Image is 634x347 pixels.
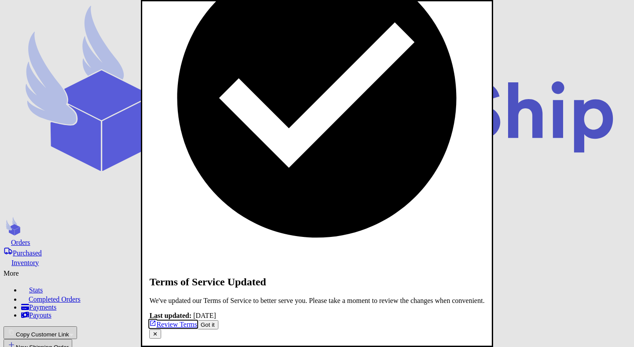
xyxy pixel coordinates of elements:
a: Review Terms [149,321,197,328]
button: Got it [197,320,218,329]
strong: Last updated: [149,312,192,319]
button: ✕ [149,329,161,339]
h2: Terms of Service Updated [149,276,484,288]
p: We've updated our Terms of Service to better serve you. Please take a moment to review the change... [149,297,484,305]
div: [DATE] [149,312,484,320]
